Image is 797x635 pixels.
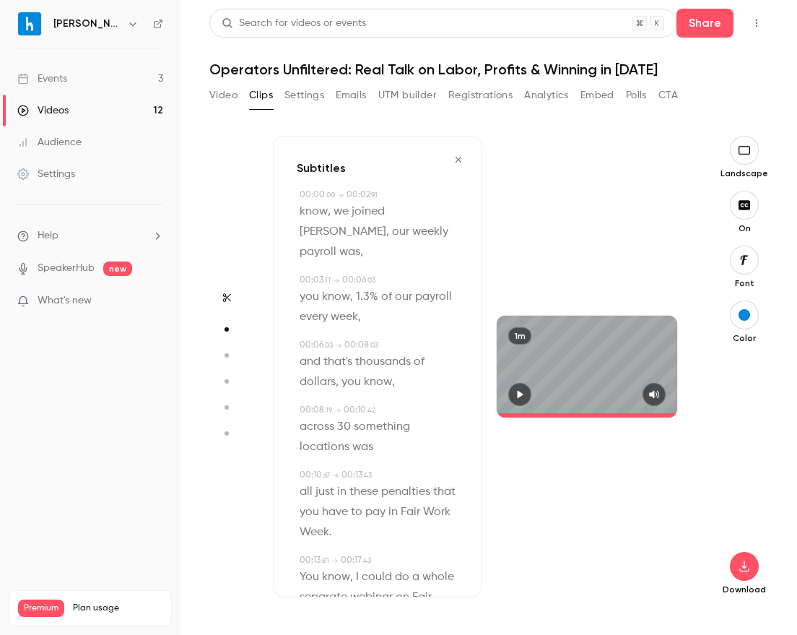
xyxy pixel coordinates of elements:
span: Plan usage [73,602,162,614]
span: . [329,522,332,543]
button: Registrations [448,84,513,107]
span: was [352,437,373,457]
span: we [334,202,349,222]
span: across [300,417,334,437]
span: a [412,567,419,587]
span: 00:10 [344,406,366,415]
span: to [351,502,362,522]
span: payroll [415,287,452,307]
img: Harri [18,12,41,35]
span: you [341,372,361,392]
span: separate [300,587,347,608]
span: 00:13 [300,556,321,565]
span: these [349,482,378,502]
span: Work [423,502,450,522]
span: . 42 [366,407,375,414]
span: 00:17 [341,556,362,565]
span: every [300,307,328,327]
span: 00:08 [344,341,369,350]
span: dollars [300,372,336,392]
span: , [386,222,389,242]
span: 30 [337,417,351,437]
button: Settings [284,84,324,107]
p: On [721,223,767,234]
span: 00:00 [300,191,325,199]
span: 00:06 [342,276,366,285]
span: know [322,567,350,587]
p: Color [721,332,767,344]
h3: Subtitles [297,160,346,177]
button: Share [676,9,733,38]
span: weekly [412,222,448,242]
button: Analytics [524,84,569,107]
li: help-dropdown-opener [17,228,163,243]
span: of [414,352,424,372]
button: Polls [626,84,647,107]
p: Font [721,277,767,289]
span: have [322,502,348,522]
span: locations [300,437,349,457]
span: know [364,372,392,392]
span: Help [38,228,58,243]
span: webinar [350,587,393,608]
span: 00:02 [347,191,370,199]
span: could [362,567,392,587]
span: do [395,567,409,587]
span: joined [352,202,385,222]
span: new [103,262,132,276]
h1: Operators Unfiltered: Real Talk on Labor, Profits & Winning in [DATE] [209,61,768,78]
span: pay [365,502,386,522]
span: 1.3% [356,287,378,307]
span: . 67 [322,472,330,479]
span: 00:06 [300,341,323,350]
span: . 03 [369,342,378,349]
span: [PERSON_NAME] [300,222,386,242]
span: → [336,340,341,351]
span: penalties [381,482,430,502]
span: . 43 [362,472,372,479]
span: I [356,567,359,587]
span: just [315,482,334,502]
span: . 81 [321,557,329,564]
span: You [300,567,319,587]
span: Week [300,522,329,543]
h6: [PERSON_NAME] [53,17,121,31]
span: . 43 [362,557,371,564]
span: . 03 [323,342,333,349]
button: Emails [336,84,366,107]
span: . 91 [370,191,378,199]
span: in [388,502,398,522]
span: our [392,222,409,242]
span: → [333,470,339,481]
span: that [433,482,456,502]
span: , [328,202,331,222]
span: . 19 [324,407,332,414]
span: you [300,502,319,522]
span: know [322,287,350,307]
span: know [300,202,328,222]
button: CTA [658,84,678,107]
span: Fair [401,502,420,522]
span: Fair [412,587,432,608]
span: , [358,307,361,327]
span: thousands [355,352,411,372]
span: , [350,287,353,307]
span: on [396,587,409,608]
div: Events [17,72,67,86]
span: . 11 [323,277,331,284]
span: . 03 [366,277,375,284]
span: our [395,287,412,307]
button: UTM builder [378,84,437,107]
span: all [300,482,313,502]
span: in [337,482,347,502]
span: , [392,372,395,392]
button: Embed [580,84,614,107]
div: 1m [508,327,531,345]
span: and [300,352,321,372]
span: , [360,242,363,262]
span: Premium [18,600,64,617]
p: Landscape [720,168,768,179]
span: , [350,567,353,587]
span: 00:08 [300,406,324,415]
button: Clips [249,84,273,107]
